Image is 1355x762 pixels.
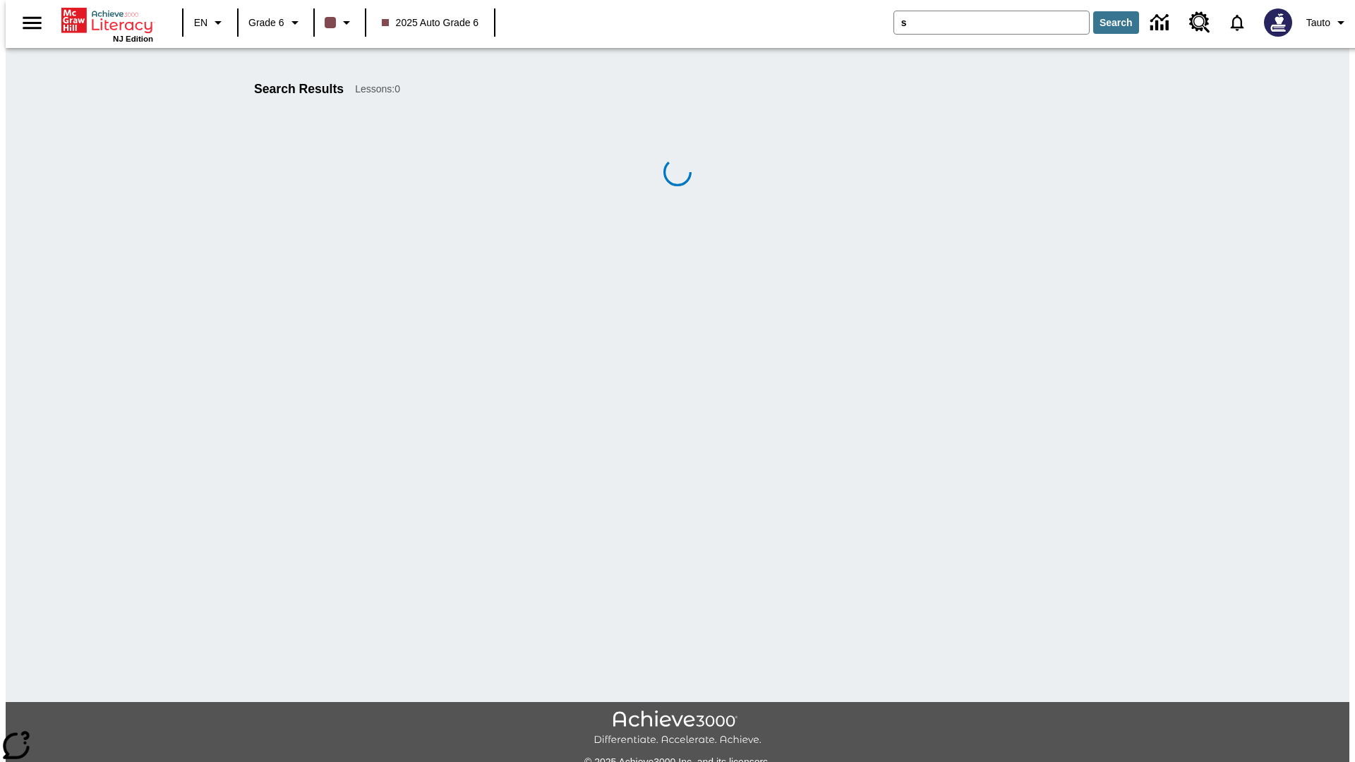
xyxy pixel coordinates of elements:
[1301,10,1355,35] button: Profile/Settings
[248,16,284,30] span: Grade 6
[1181,4,1219,42] a: Resource Center, Will open in new tab
[113,35,153,43] span: NJ Edition
[1264,8,1292,37] img: Avatar
[61,6,153,35] a: Home
[594,710,761,746] img: Achieve3000 Differentiate Accelerate Achieve
[319,10,361,35] button: Class color is dark brown. Change class color
[1306,16,1330,30] span: Tauto
[1219,4,1255,41] a: Notifications
[1255,4,1301,41] button: Select a new avatar
[254,82,344,97] h1: Search Results
[194,16,207,30] span: EN
[1093,11,1139,34] button: Search
[188,10,233,35] button: Language: EN, Select a language
[61,5,153,43] div: Home
[1142,4,1181,42] a: Data Center
[382,16,479,30] span: 2025 Auto Grade 6
[894,11,1089,34] input: search field
[355,82,400,97] span: Lessons : 0
[11,2,53,44] button: Open side menu
[243,10,309,35] button: Grade: Grade 6, Select a grade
